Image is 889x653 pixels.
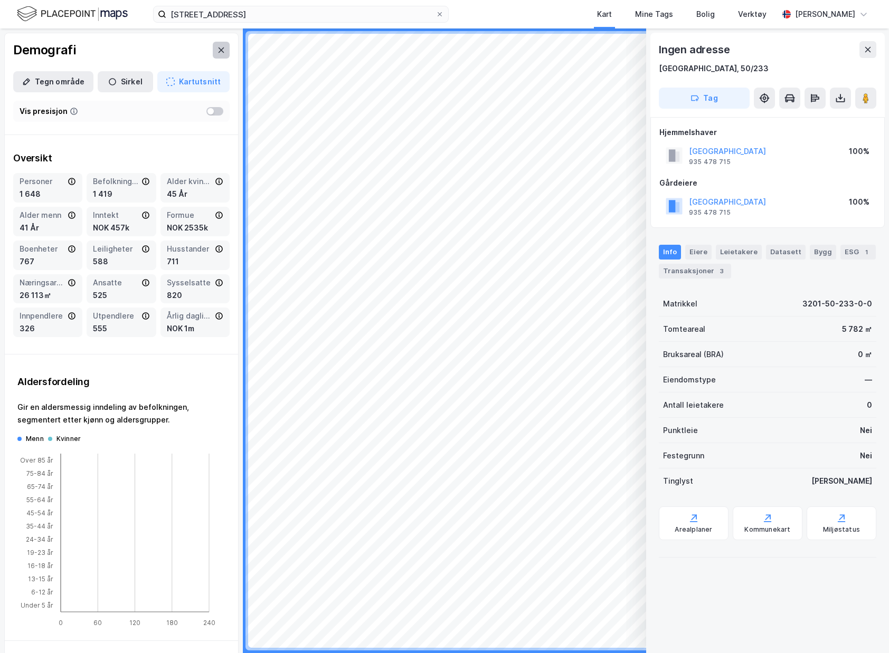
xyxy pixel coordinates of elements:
tspan: 6-12 år [31,588,53,596]
div: Bruksareal (BRA) [663,348,724,361]
div: NOK 2535k [167,222,223,234]
div: 767 [20,255,76,268]
div: Eiere [685,245,712,260]
div: Eiendomstype [663,373,716,386]
div: 5 782 ㎡ [842,323,872,335]
button: Tegn område [13,71,93,92]
div: Mine Tags [635,8,673,21]
div: Sysselsatte [167,276,213,289]
tspan: Under 5 år [21,601,53,609]
div: Innpendlere [20,310,65,322]
input: Søk på adresse, matrikkel, gårdeiere, leietakere eller personer [166,6,436,22]
div: Tomteareal [663,323,705,335]
div: Nei [860,424,872,437]
div: NOK 457k [93,222,149,234]
button: Tag [659,88,750,109]
div: 26 113㎡ [20,289,76,302]
div: Utpendlere [93,310,139,322]
div: Menn [26,435,44,443]
div: Tinglyst [663,475,693,487]
tspan: 19-23 år [27,549,53,556]
tspan: 180 [166,619,178,627]
button: Sirkel [98,71,153,92]
tspan: Over 85 år [20,456,53,464]
div: Husstander [167,243,213,255]
div: Kvinner [56,435,81,443]
tspan: 0 [59,619,63,627]
div: 3 [716,266,727,276]
div: 555 [93,322,149,335]
div: Vis presisjon [20,105,68,118]
div: 0 [867,399,872,411]
div: 588 [93,255,149,268]
div: Punktleie [663,424,698,437]
div: Nei [860,449,872,462]
tspan: 35-44 år [26,522,53,530]
iframe: Chat Widget [836,602,889,653]
div: 326 [20,322,76,335]
div: 41 År [20,222,76,234]
tspan: 75-84 år [26,469,53,477]
img: logo.f888ab2527a4732fd821a326f86c7f29.svg [17,5,128,23]
tspan: 13-15 år [28,575,53,583]
div: [PERSON_NAME] [795,8,855,21]
tspan: 16-18 år [27,562,53,570]
tspan: 240 [203,619,215,627]
div: Datasett [766,245,806,260]
button: Kartutsnitt [157,71,230,92]
div: Matrikkel [663,297,697,310]
div: 100% [849,145,869,158]
div: Kontrollprogram for chat [836,602,889,653]
div: 100% [849,196,869,208]
div: Oversikt [13,152,230,165]
div: Befolkning dagtid [93,175,139,188]
div: 45 År [167,188,223,200]
div: Demografi [13,42,75,59]
div: Ingen adresse [659,41,732,58]
div: Hjemmelshaver [659,126,876,139]
div: Årlig dagligvareforbruk [167,310,213,322]
div: Bolig [696,8,715,21]
div: Kommunekart [744,525,790,534]
div: Kart [597,8,612,21]
tspan: 60 [93,619,102,627]
div: Festegrunn [663,449,704,462]
div: Gårdeiere [659,177,876,189]
div: 1 [861,247,872,257]
div: ESG [840,245,876,260]
div: — [865,373,872,386]
div: Leietakere [716,245,762,260]
div: Inntekt [93,209,139,222]
div: 935 478 715 [689,208,731,217]
div: [GEOGRAPHIC_DATA], 50/233 [659,62,769,75]
tspan: 55-64 år [26,496,53,504]
div: [PERSON_NAME] [811,475,872,487]
div: Leiligheter [93,243,139,255]
div: Transaksjoner [659,264,731,279]
tspan: 120 [129,619,140,627]
tspan: 45-54 år [26,509,53,517]
div: Ansatte [93,276,139,289]
div: 0 ㎡ [858,348,872,361]
div: 3201-50-233-0-0 [802,297,872,310]
div: Næringsareal [20,276,65,289]
div: Miljøstatus [823,525,860,534]
div: 1 648 [20,188,76,200]
div: Formue [167,209,213,222]
div: 1 419 [93,188,149,200]
div: 711 [167,255,223,268]
div: NOK 1m [167,322,223,335]
tspan: 65-74 år [27,483,53,491]
div: Antall leietakere [663,399,724,411]
div: Arealplaner [675,525,712,534]
div: Bygg [810,245,836,260]
div: Alder menn [20,209,65,222]
div: 820 [167,289,223,302]
div: Verktøy [738,8,767,21]
div: 935 478 715 [689,158,731,166]
div: Aldersfordeling [17,376,225,388]
div: Boenheter [20,243,65,255]
tspan: 24-34 år [26,535,53,543]
div: Personer [20,175,65,188]
div: 525 [93,289,149,302]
